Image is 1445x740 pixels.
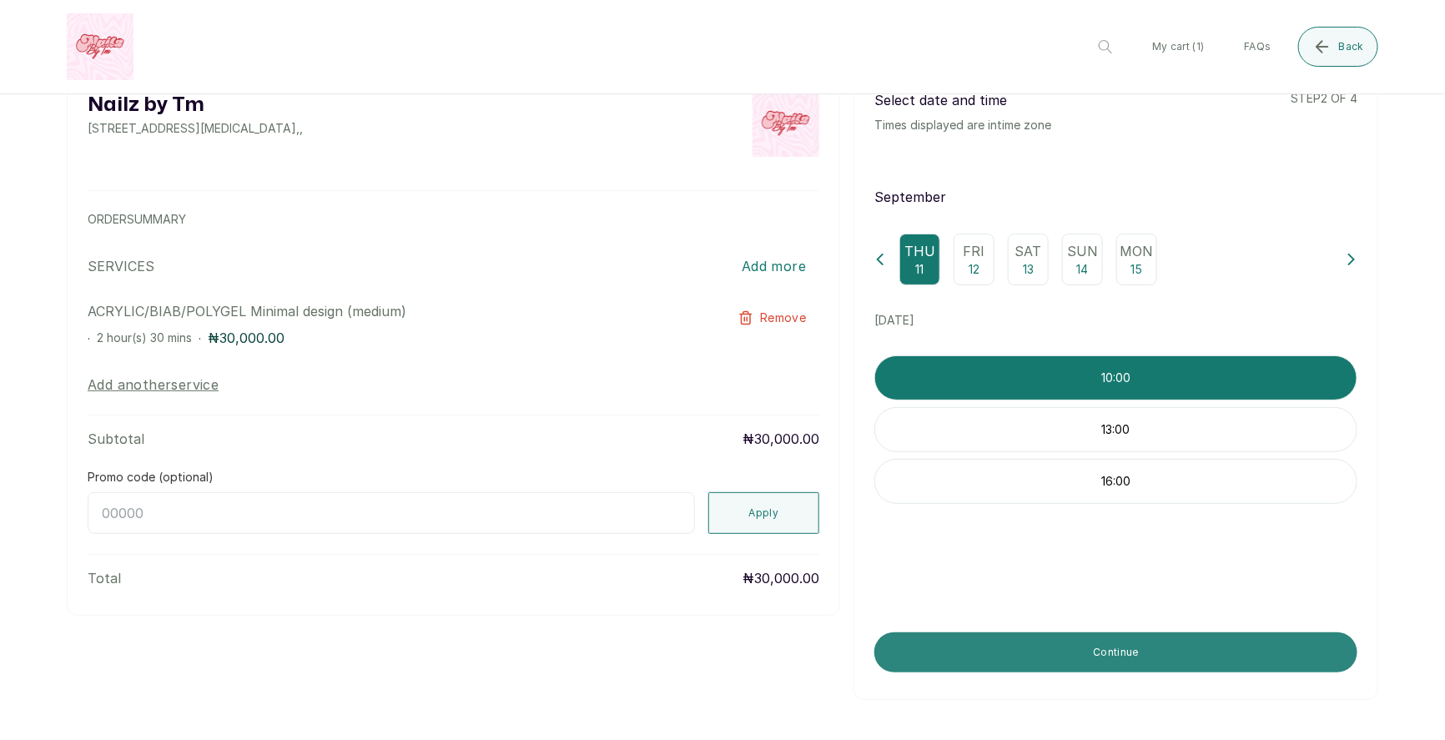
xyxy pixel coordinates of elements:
[88,568,121,588] p: Total
[874,632,1357,672] button: Continue
[725,301,819,335] button: Remove
[88,90,303,120] h2: Nailz by Tm
[67,13,133,80] img: business logo
[88,429,144,449] p: Subtotal
[904,241,935,261] p: Thu
[1131,261,1143,278] p: 15
[874,117,1051,133] p: Times displayed are in time zone
[964,241,985,261] p: Fri
[874,187,1357,207] p: September
[874,90,1051,110] p: Select date and time
[88,211,819,228] p: ORDER SUMMARY
[916,261,924,278] p: 11
[1120,241,1154,261] p: Mon
[760,310,806,326] span: Remove
[875,473,1357,490] p: 16:00
[728,248,819,284] button: Add more
[88,301,673,321] p: ACRYLIC/BIAB/POLYGEL Minimal design (medium)
[753,90,819,157] img: business logo
[743,568,819,588] p: ₦30,000.00
[88,375,219,395] button: Add anotherservice
[88,469,214,486] label: Promo code (optional)
[874,312,1357,329] p: [DATE]
[88,256,154,276] p: SERVICES
[875,421,1357,438] p: 13:00
[743,429,819,449] p: ₦30,000.00
[1231,27,1285,67] button: FAQs
[708,492,820,534] button: Apply
[1023,261,1034,278] p: 13
[1339,40,1364,53] span: Back
[1077,261,1089,278] p: 14
[875,370,1357,386] p: 10:00
[97,330,192,345] span: 2 hour(s) 30 mins
[88,492,695,534] input: 00000
[1015,241,1042,261] p: Sat
[1139,27,1217,67] button: My cart (1)
[1298,27,1378,67] button: Back
[969,261,979,278] p: 12
[1291,90,1357,107] p: step 2 of 4
[88,328,673,348] div: · ·
[208,328,284,348] p: ₦30,000.00
[1067,241,1098,261] p: Sun
[88,120,303,137] p: [STREET_ADDRESS][MEDICAL_DATA] , ,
